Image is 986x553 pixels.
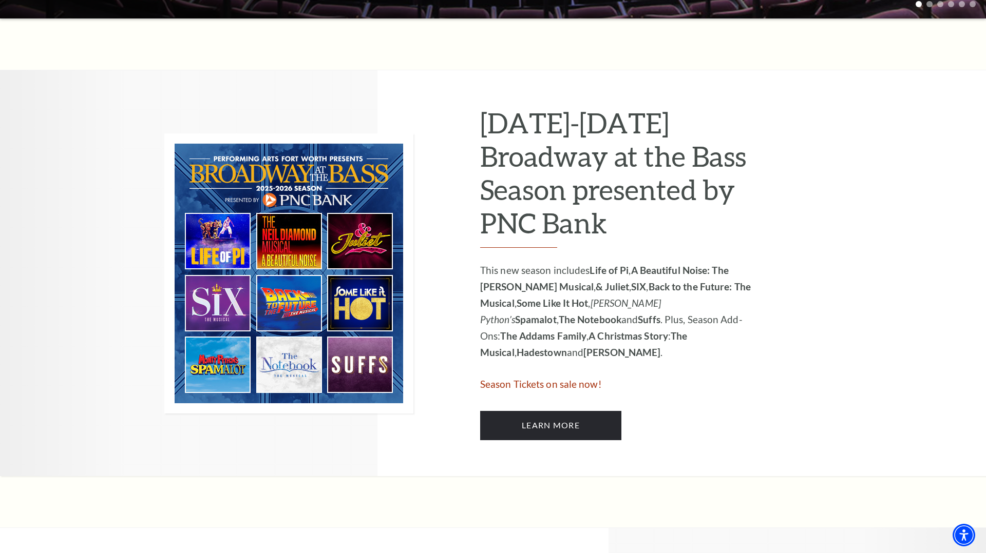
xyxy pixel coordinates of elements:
span: Season Tickets on sale now! [480,378,602,390]
strong: Suffs [638,313,660,325]
strong: A Christmas Story [589,330,668,342]
strong: Spamalot [515,313,557,325]
div: Accessibility Menu [953,524,975,546]
strong: Some Like It Hot [517,297,589,309]
a: Learn More 2025-2026 Broadway at the Bass Season presented by PNC Bank [480,411,621,440]
strong: [PERSON_NAME] [583,346,660,358]
strong: The Addams Family [500,330,586,342]
strong: Hadestown [517,346,567,358]
strong: & Juliet [596,281,629,292]
strong: Life of Pi [590,264,629,276]
img: 2025-2026 Broadway at the Bass Season presented by PNC Bank [164,133,413,413]
em: [PERSON_NAME] Python’s [480,297,661,325]
strong: The Notebook [559,313,621,325]
strong: SIX [631,281,646,292]
h2: [DATE]-[DATE] Broadway at the Bass Season presented by PNC Bank [480,106,755,248]
p: This new season includes , , , , , , , and . Plus, Season Add-Ons: , : , and . [480,262,755,361]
